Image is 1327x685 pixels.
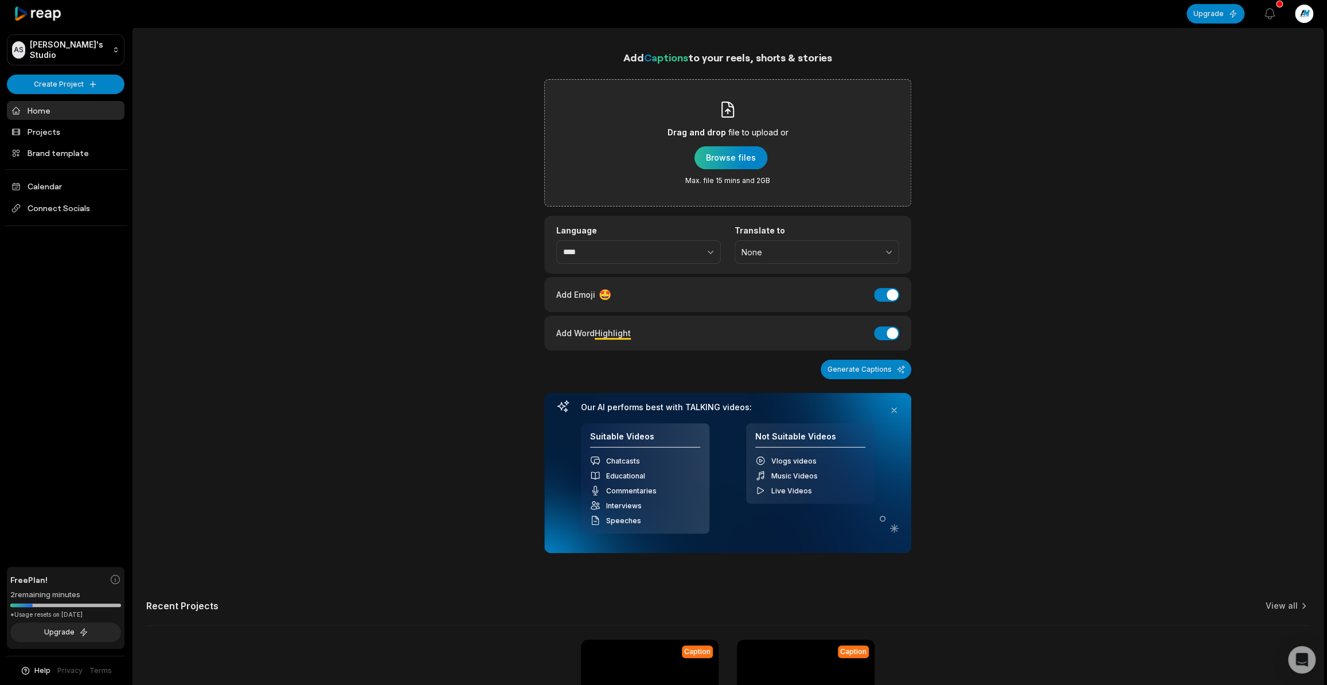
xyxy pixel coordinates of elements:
span: Music Videos [771,472,818,480]
a: Privacy [57,665,83,676]
span: file to upload or [728,126,789,139]
button: Generate Captions [821,360,911,379]
span: Connect Socials [7,198,124,219]
span: None [741,247,876,258]
span: Add Emoji [556,289,595,301]
button: Create Project [7,75,124,94]
a: Home [7,101,124,120]
span: 🤩 [599,287,611,302]
div: Add Word [556,325,631,341]
label: Translate to [735,225,899,236]
span: Help [34,665,50,676]
h4: Not Suitable Videos [755,431,865,448]
h1: Add to your reels, shorts & stories [544,49,911,65]
a: Projects [7,122,124,141]
div: AS [12,41,25,59]
a: Terms [89,665,112,676]
a: Brand template [7,143,124,162]
span: Max. file 15 mins and 2GB [685,176,770,185]
span: Highlight [595,328,631,338]
span: Drag and drop [668,126,726,139]
span: Educational [606,472,645,480]
h2: Recent Projects [146,600,218,612]
span: Speeches [606,516,641,525]
span: Interviews [606,501,642,510]
button: None [735,240,899,264]
div: 2 remaining minutes [10,589,121,601]
h3: Our AI performs best with TALKING videos: [581,402,875,412]
button: Upgrade [10,622,121,642]
span: Free Plan! [10,574,48,586]
h4: Suitable Videos [590,431,700,448]
span: Captions [644,51,688,64]
p: [PERSON_NAME]'s Studio [30,40,108,60]
a: View all [1266,600,1298,612]
button: Drag and dropfile to upload orMax. file 15 mins and 2GB [694,146,767,169]
a: Calendar [7,177,124,196]
span: Live Videos [771,486,812,495]
div: Open Intercom Messenger [1288,646,1316,674]
button: Upgrade [1187,4,1244,24]
span: Commentaries [606,486,657,495]
span: Chatcasts [606,457,640,465]
label: Language [556,225,721,236]
div: *Usage resets on [DATE] [10,610,121,619]
button: Help [20,665,50,676]
span: Vlogs videos [771,457,817,465]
